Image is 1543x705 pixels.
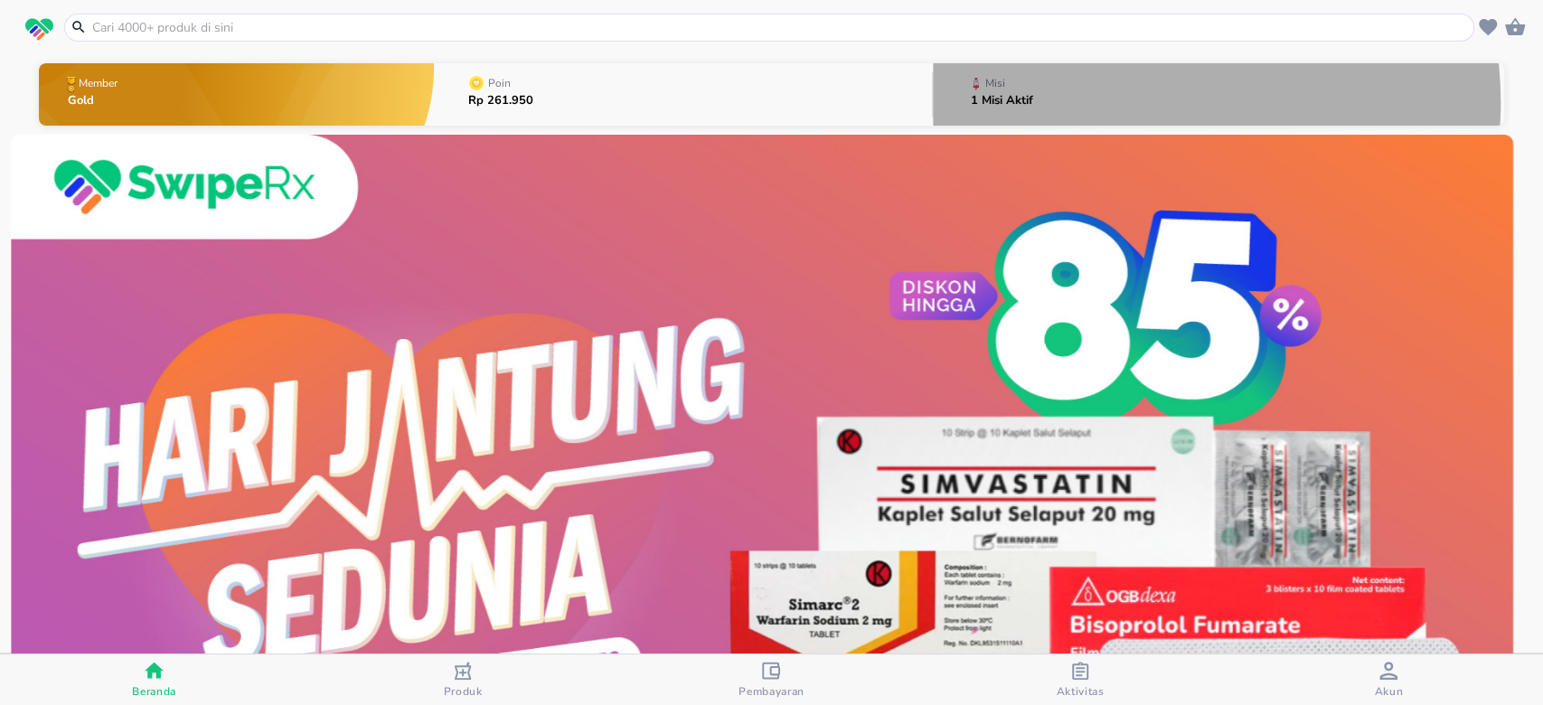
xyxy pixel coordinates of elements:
[25,18,53,42] img: logo_swiperx_s.bd005f3b.svg
[985,78,1005,89] p: Misi
[1056,684,1104,699] span: Aktivitas
[739,684,804,699] span: Pembayaran
[488,78,511,89] p: Poin
[933,59,1504,130] button: Misi1 Misi Aktif
[308,654,616,705] button: Produk
[79,78,118,89] p: Member
[926,654,1234,705] button: Aktivitas
[90,18,1470,37] input: Cari 4000+ produk di sini
[971,95,1033,107] p: 1 Misi Aktif
[39,59,435,130] button: MemberGold
[444,684,483,699] span: Produk
[617,654,926,705] button: Pembayaran
[132,684,176,699] span: Beranda
[68,95,121,107] p: Gold
[1235,654,1543,705] button: Akun
[468,95,533,107] p: Rp 261.950
[1374,684,1403,699] span: Akun
[434,59,932,130] button: PoinRp 261.950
